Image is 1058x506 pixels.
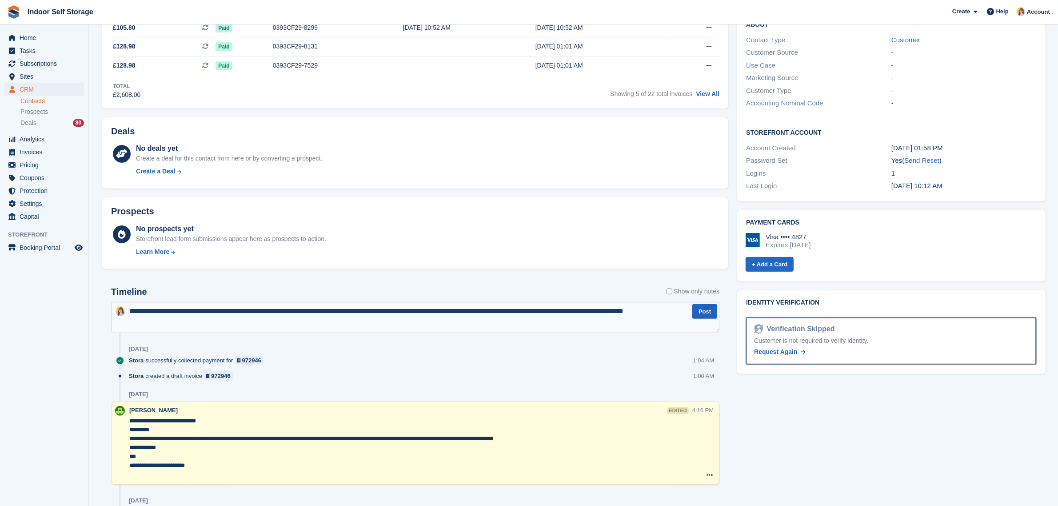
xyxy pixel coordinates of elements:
[4,133,84,145] a: menu
[403,23,535,32] div: [DATE] 10:52 AM
[273,61,403,70] div: 0393CF29-7529
[746,128,1037,137] h2: Storefront Account
[746,257,794,272] a: + Add a Card
[7,5,20,19] img: stora-icon-8386f47178a22dfd0bd8f6a31ec36ba5ce8667c1dd55bd0f319d3a0aa187defe.svg
[20,97,84,105] a: Contacts
[20,159,73,171] span: Pricing
[4,185,84,197] a: menu
[20,241,73,254] span: Booking Portal
[746,219,1037,226] h2: Payment cards
[129,345,148,353] div: [DATE]
[746,48,891,58] div: Customer Source
[891,156,1037,166] div: Yes
[535,61,668,70] div: [DATE] 01:01 AM
[746,143,891,153] div: Account Created
[746,35,891,45] div: Contact Type
[4,146,84,158] a: menu
[4,70,84,83] a: menu
[20,107,84,116] a: Prospects
[113,61,136,70] span: £128.98
[891,48,1037,58] div: -
[766,241,810,249] div: Expires [DATE]
[891,73,1037,83] div: -
[891,182,942,189] time: 2025-09-17 09:12:02 UTC
[136,224,326,234] div: No prospects yet
[754,348,798,355] span: Request Again
[4,197,84,210] a: menu
[113,90,140,100] div: £2,608.00
[20,185,73,197] span: Protection
[1017,7,1026,16] img: Joanne Smith
[535,42,668,51] div: [DATE] 01:01 AM
[754,336,1028,345] div: Customer is not required to verify identity.
[235,356,264,365] a: 972946
[4,83,84,96] a: menu
[1027,8,1050,16] span: Account
[754,324,763,334] img: Identity Verification Ready
[20,57,73,70] span: Subscriptions
[73,242,84,253] a: Preview store
[20,70,73,83] span: Sites
[20,32,73,44] span: Home
[4,159,84,171] a: menu
[902,157,942,164] span: ( )
[136,247,169,257] div: Learn More
[692,304,717,319] button: Post
[891,60,1037,71] div: -
[891,169,1037,179] div: 1
[111,287,147,297] h2: Timeline
[766,233,810,241] div: Visa •••• 4827
[4,172,84,184] a: menu
[113,42,136,51] span: £128.98
[211,372,230,380] div: 972946
[111,206,154,217] h2: Prospects
[746,233,760,247] img: Visa Logo
[535,23,668,32] div: [DATE] 10:52 AM
[20,133,73,145] span: Analytics
[20,108,48,116] span: Prospects
[116,306,125,316] img: Joanne Smith
[216,42,232,51] span: Paid
[20,44,73,57] span: Tasks
[136,167,322,176] a: Create a Deal
[746,73,891,83] div: Marketing Source
[20,119,36,127] span: Deals
[273,42,403,51] div: 0393CF29-8131
[746,181,891,191] div: Last Login
[20,83,73,96] span: CRM
[4,32,84,44] a: menu
[4,241,84,254] a: menu
[693,372,715,380] div: 1:00 AM
[746,86,891,96] div: Customer Type
[952,7,970,16] span: Create
[20,210,73,223] span: Capital
[746,60,891,71] div: Use Case
[129,372,237,380] div: created a draft invoice
[129,407,178,414] span: [PERSON_NAME]
[20,118,84,128] a: Deals 80
[204,372,233,380] a: 972946
[111,126,135,137] h2: Deals
[216,24,232,32] span: Paid
[20,172,73,184] span: Coupons
[667,287,672,296] input: Show only notes
[693,356,715,365] div: 1:04 AM
[763,324,835,334] div: Verification Skipped
[73,119,84,127] div: 80
[129,356,268,365] div: successfully collected payment for
[273,23,403,32] div: 0393CF29-8299
[113,82,140,90] div: Total
[136,234,326,244] div: Storefront lead form submissions appear here as prospects to action.
[667,287,720,296] label: Show only notes
[996,7,1009,16] span: Help
[610,90,692,97] span: Showing 5 of 22 total invoices
[136,167,176,176] div: Create a Deal
[905,157,939,164] a: Send Reset
[129,356,144,365] span: Stora
[891,36,920,44] a: Customer
[242,356,261,365] div: 972946
[129,372,144,380] span: Stora
[136,143,322,154] div: No deals yet
[136,154,322,163] div: Create a deal for this contact from here or by converting a prospect.
[20,197,73,210] span: Settings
